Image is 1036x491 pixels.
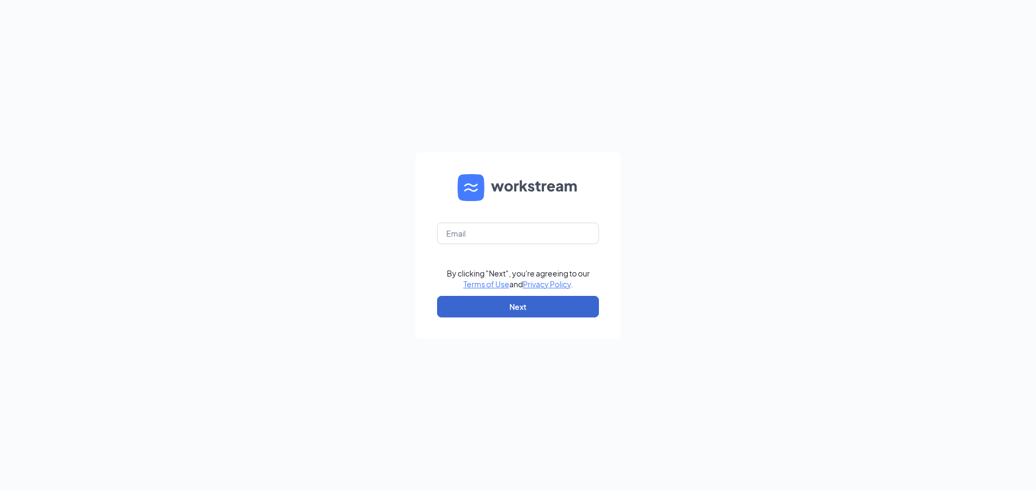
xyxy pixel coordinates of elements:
[437,223,599,244] input: Email
[447,268,590,289] div: By clicking "Next", you're agreeing to our and .
[523,279,571,289] a: Privacy Policy
[458,174,578,201] img: WS logo and Workstream text
[437,296,599,317] button: Next
[464,279,509,289] a: Terms of Use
